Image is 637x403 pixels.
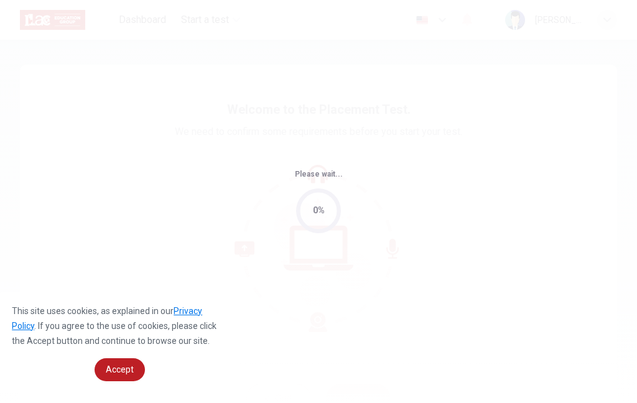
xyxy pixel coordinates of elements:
span: This site uses cookies, as explained in our . If you agree to the use of cookies, please click th... [12,306,216,346]
a: Privacy Policy [12,306,202,331]
a: dismiss cookie message [95,358,145,381]
div: 0% [313,203,325,218]
span: Please wait... [295,170,343,178]
span: Accept [106,364,134,374]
